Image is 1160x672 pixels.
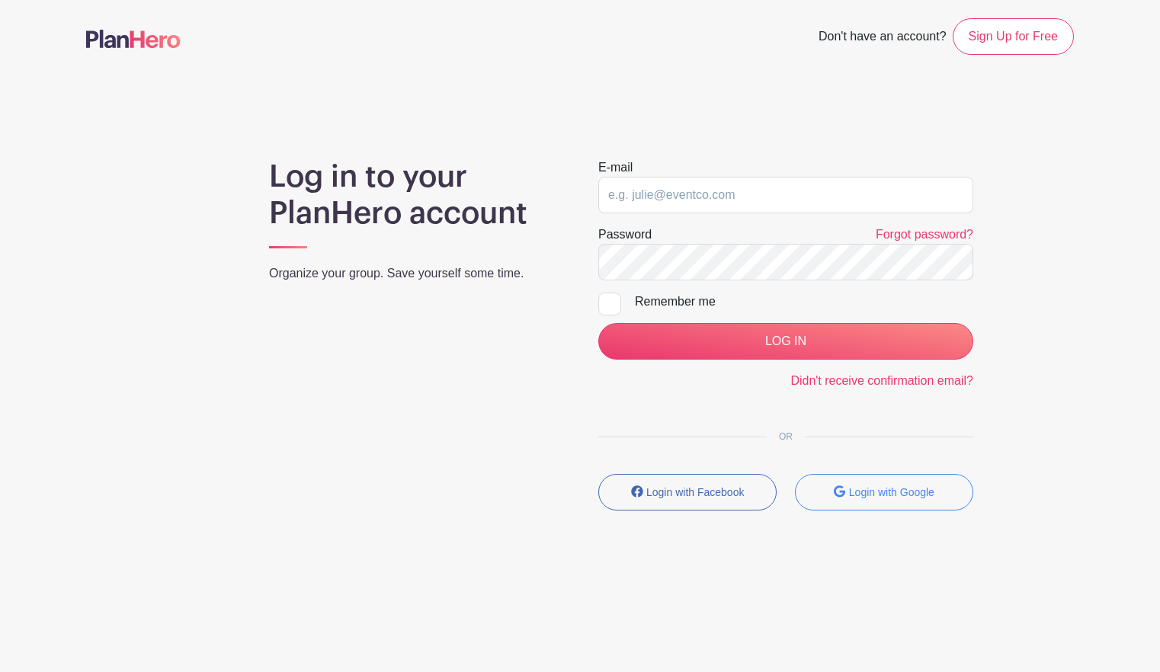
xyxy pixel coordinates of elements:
img: logo-507f7623f17ff9eddc593b1ce0a138ce2505c220e1c5a4e2b4648c50719b7d32.svg [86,30,181,48]
label: E-mail [598,158,633,177]
h1: Log in to your PlanHero account [269,158,562,232]
span: Don't have an account? [819,21,947,55]
a: Sign Up for Free [953,18,1074,55]
button: Login with Google [795,474,973,510]
a: Forgot password? [876,228,973,241]
label: Password [598,226,652,244]
input: e.g. julie@eventco.com [598,177,973,213]
small: Login with Google [849,486,934,498]
a: Didn't receive confirmation email? [790,374,973,387]
p: Organize your group. Save yourself some time. [269,264,562,283]
input: LOG IN [598,323,973,360]
small: Login with Facebook [646,486,744,498]
span: OR [767,431,805,442]
button: Login with Facebook [598,474,777,510]
div: Remember me [635,293,973,311]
